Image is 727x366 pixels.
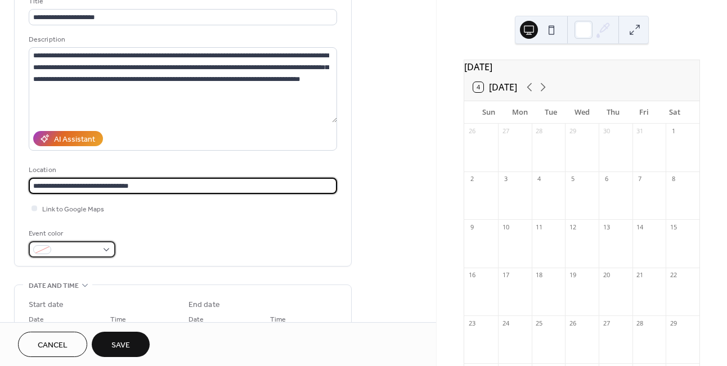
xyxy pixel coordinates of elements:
[468,271,476,279] div: 16
[602,319,611,327] div: 27
[636,271,644,279] div: 21
[598,101,629,124] div: Thu
[464,60,699,74] div: [DATE]
[501,223,510,231] div: 10
[33,131,103,146] button: AI Assistant
[189,314,204,326] span: Date
[29,34,335,46] div: Description
[468,175,476,183] div: 2
[29,280,79,292] span: Date and time
[473,101,504,124] div: Sun
[535,319,544,327] div: 25
[469,79,521,95] button: 4[DATE]
[535,271,544,279] div: 18
[29,314,44,326] span: Date
[111,340,130,351] span: Save
[501,319,510,327] div: 24
[568,127,577,135] div: 29
[602,271,611,279] div: 20
[669,175,677,183] div: 8
[501,175,510,183] div: 3
[636,175,644,183] div: 7
[568,175,577,183] div: 5
[568,223,577,231] div: 12
[535,127,544,135] div: 28
[629,101,659,124] div: Fri
[18,332,87,357] button: Cancel
[669,127,677,135] div: 1
[669,223,677,231] div: 15
[567,101,598,124] div: Wed
[568,319,577,327] div: 26
[29,164,335,176] div: Location
[92,332,150,357] button: Save
[468,223,476,231] div: 9
[189,299,220,311] div: End date
[42,204,104,215] span: Link to Google Maps
[602,223,611,231] div: 13
[468,319,476,327] div: 23
[636,127,644,135] div: 31
[659,101,690,124] div: Sat
[602,127,611,135] div: 30
[504,101,535,124] div: Mon
[535,101,566,124] div: Tue
[636,223,644,231] div: 14
[535,223,544,231] div: 11
[270,314,286,326] span: Time
[669,319,677,327] div: 29
[501,271,510,279] div: 17
[501,127,510,135] div: 27
[669,271,677,279] div: 22
[602,175,611,183] div: 6
[29,228,113,240] div: Event color
[535,175,544,183] div: 4
[54,134,95,146] div: AI Assistant
[636,319,644,327] div: 28
[29,299,64,311] div: Start date
[38,340,68,351] span: Cancel
[568,271,577,279] div: 19
[468,127,476,135] div: 26
[110,314,126,326] span: Time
